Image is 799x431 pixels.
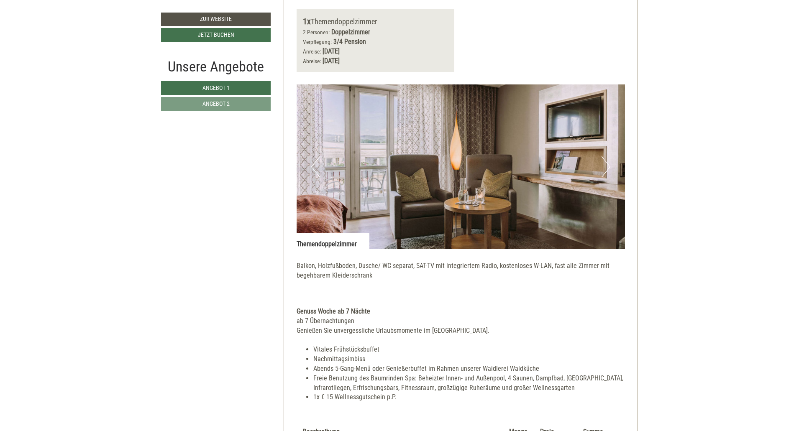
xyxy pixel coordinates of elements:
[331,28,370,36] b: Doppelzimmer
[313,374,625,393] li: Freie Benutzung des Baumrinden Spa: Beheizter Innen- und Außenpool, 4 Saunen, Dampfbad, [GEOGRAPH...
[311,156,320,177] button: Previous
[297,233,369,249] div: Themendoppelzimmer
[303,48,321,55] small: Anreise:
[303,38,332,45] small: Verpflegung:
[303,58,321,64] small: Abreise:
[303,15,448,28] div: Themendoppelzimmer
[303,29,330,36] small: 2 Personen:
[161,13,271,26] a: Zur Website
[313,393,625,402] li: 1x € 15 Wellnessgutschein p.P.
[202,100,230,107] span: Angebot 2
[161,28,271,42] a: Jetzt buchen
[313,354,625,364] li: Nachmittagsimbiss
[313,345,625,354] li: Vitales Frühstücksbuffet
[323,47,340,55] b: [DATE]
[303,16,311,26] b: 1x
[202,84,230,91] span: Angebot 1
[313,364,625,374] li: Abends 5-Gang-Menü oder Genießerbuffet im Rahmen unserer Waidlerei Waldküche
[323,57,340,65] b: [DATE]
[333,38,366,46] b: 3/4 Pension
[161,56,271,77] div: Unsere Angebote
[297,261,625,290] p: Balkon, Holzfußboden, Dusche/ WC separat, SAT-TV mit integriertem Radio, kostenloses W-LAN, fast ...
[602,156,610,177] button: Next
[297,307,625,316] div: Genuss Woche ab 7 Nächte
[297,316,625,336] div: ab 7 Übernachtungen Genießen Sie unvergessliche Urlaubsmomente im [GEOGRAPHIC_DATA].
[297,84,625,249] img: image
